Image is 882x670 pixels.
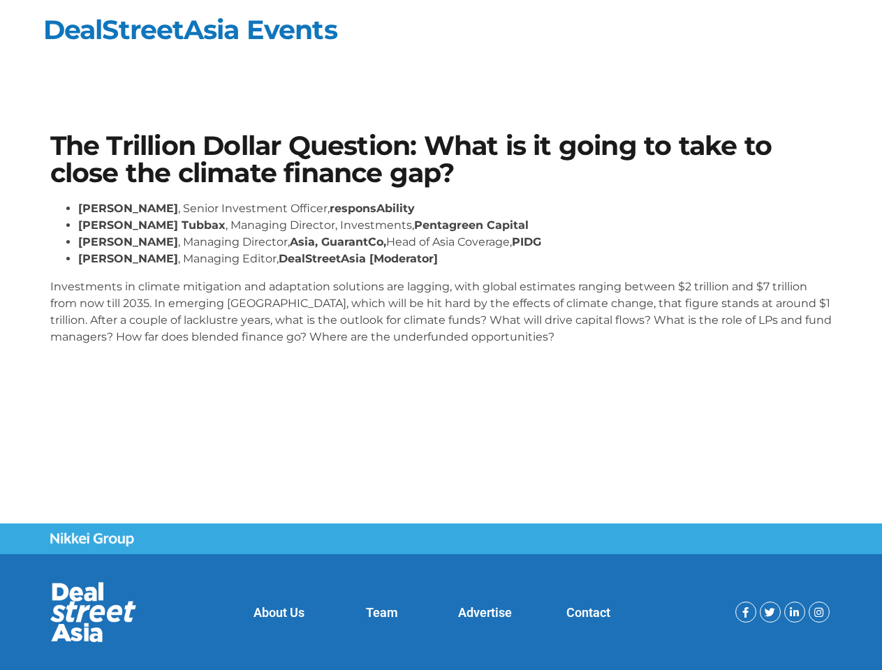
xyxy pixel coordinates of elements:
strong: Pentagreen Capital [414,218,529,232]
p: Investments in climate mitigation and adaptation solutions are lagging, with global estimates ran... [50,278,832,345]
a: Advertise [458,605,512,620]
strong: [PERSON_NAME] [78,235,178,248]
h1: The Trillion Dollar Question: What is it going to take to close the climate finance gap? [50,133,832,186]
li: , Managing Editor, [78,251,832,267]
strong: DealStreetAsia [Moderator] [279,252,438,265]
a: Team [366,605,398,620]
li: , Senior Investment Officer, [78,200,832,217]
strong: [PERSON_NAME] [78,202,178,215]
strong: responsAbility [330,202,415,215]
strong: [PERSON_NAME] [78,252,178,265]
a: DealStreetAsia Events [43,13,337,46]
img: Nikkei Group [50,533,134,546]
strong: [PERSON_NAME] Tubbax [78,218,226,232]
a: Contact [566,605,610,620]
li: , Managing Director, Head of Asia Coverage, [78,234,832,251]
a: About Us [253,605,304,620]
li: , Managing Director, Investments, [78,217,832,234]
strong: PIDG [512,235,541,248]
strong: Asia, GuarantCo, [290,235,386,248]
